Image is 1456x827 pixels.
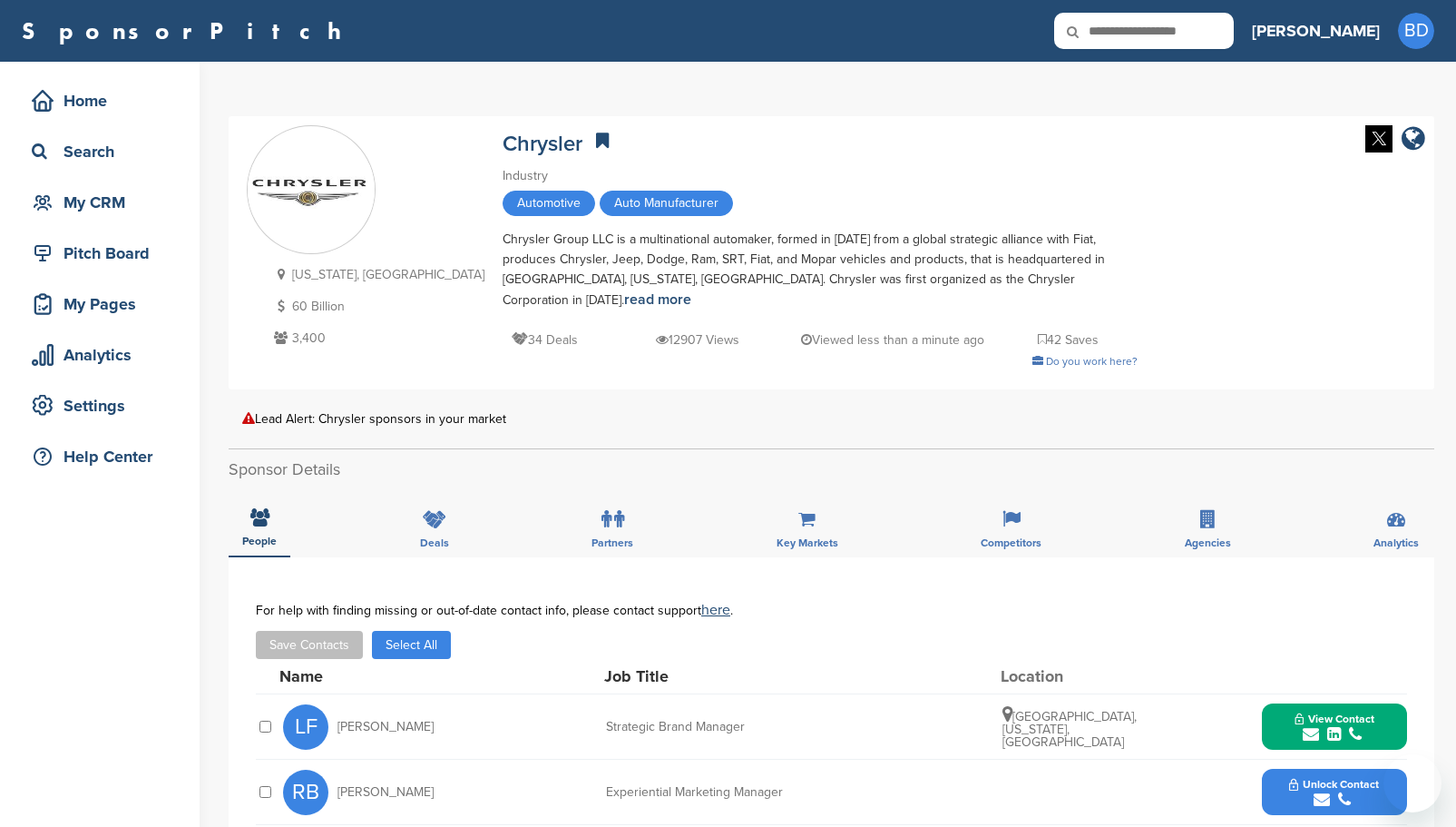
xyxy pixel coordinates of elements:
p: 34 Deals [512,329,578,351]
div: Lead Alert: Chrysler sponsors in your market [242,412,1421,426]
p: [US_STATE], [GEOGRAPHIC_DATA] [269,263,484,286]
span: LF [283,704,328,750]
span: Unlock Contact [1289,778,1379,791]
div: Pitch Board [27,237,181,270]
div: Strategic Brand Manager [606,721,878,733]
a: Do you work here? [1032,355,1138,368]
p: 42 Saves [1038,329,1099,351]
img: Twitter white [1365,125,1392,153]
h2: Sponsor Details [229,458,1434,482]
div: For help with finding missing or out-of-date contact info, please contact support . [256,603,1407,617]
p: 12907 Views [656,329,739,351]
span: Partners [591,537,633,548]
div: Analytics [27,339,181,371]
span: [PERSON_NAME] [337,721,434,733]
span: [GEOGRAPHIC_DATA], [US_STATE], [GEOGRAPHIC_DATA] [1002,709,1137,750]
p: 3,400 [269,327,484,350]
a: here [701,601,730,619]
div: Industry [503,166,1138,186]
a: Analytics [18,334,181,376]
button: View Contact [1273,700,1396,754]
a: Help Center [18,436,181,477]
span: Key Markets [777,537,838,548]
span: Agencies [1185,537,1231,548]
a: read more [624,290,691,309]
p: 60 Billion [269,295,484,318]
div: Help Center [27,440,181,473]
a: Settings [18,385,181,427]
a: [PERSON_NAME] [1252,11,1380,51]
iframe: Button to launch messaging window [1383,754,1441,812]
span: Analytics [1373,537,1419,548]
div: Name [279,668,479,684]
span: Automotive [503,191,595,216]
button: Save Contacts [256,631,363,659]
div: My CRM [27,186,181,219]
div: Location [1001,668,1137,684]
span: People [242,536,277,546]
span: Competitors [981,537,1041,548]
span: BD [1398,13,1434,49]
a: My CRM [18,182,181,223]
a: Home [18,80,181,122]
span: View Contact [1295,713,1374,725]
span: Deals [420,537,449,548]
p: Viewed less than a minute ago [801,329,984,351]
h3: [PERSON_NAME] [1252,18,1380,44]
div: Settings [27,389,181,422]
img: Sponsorpitch & Chrysler [248,163,375,217]
div: Home [27,84,181,117]
span: Do you work here? [1046,355,1138,368]
div: Chrysler Group LLC is a multinational automaker, formed in [DATE] from a global strategic allianc... [503,230,1138,310]
a: SponsorPitch [22,19,353,43]
div: Job Title [604,668,876,684]
button: Unlock Contact [1267,765,1401,820]
span: RB [283,770,328,815]
span: Auto Manufacturer [600,191,733,216]
span: [PERSON_NAME] [337,786,434,799]
div: My Pages [27,288,181,320]
div: Search [27,135,181,168]
a: My Pages [18,283,181,325]
a: company link [1402,125,1425,155]
a: Chrysler [503,131,582,157]
div: Experiential Marketing Manager [606,786,878,799]
a: Pitch Board [18,232,181,274]
a: Search [18,131,181,172]
button: Select All [372,631,451,659]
